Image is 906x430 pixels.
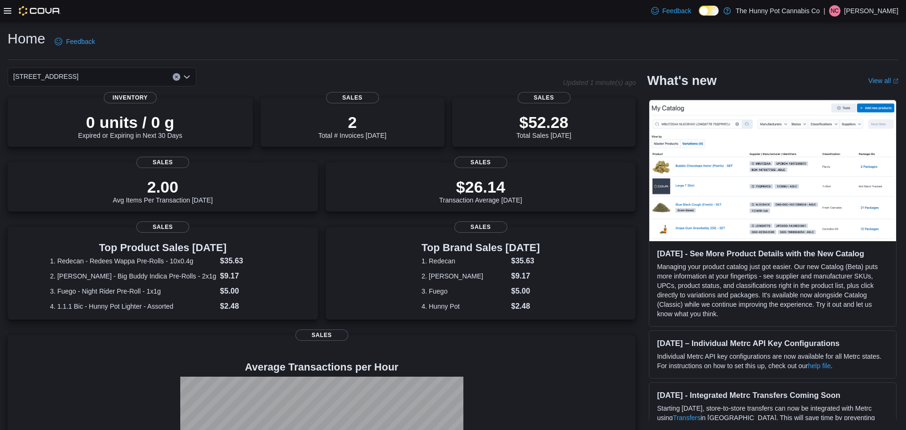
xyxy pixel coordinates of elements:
h2: What's new [647,73,716,88]
dt: 1. Redecan - Redees Wappa Pre-Rolls - 10x0.4g [50,256,216,266]
svg: External link [893,78,898,84]
p: Individual Metrc API key configurations are now available for all Metrc states. For instructions ... [657,352,889,371]
span: Sales [326,92,379,103]
dt: 4. 1.1.1 Bic - Hunny Pot Lighter - Assorted [50,302,216,311]
dt: 1. Redecan [421,256,507,266]
dt: 3. Fuego [421,287,507,296]
div: Total Sales [DATE] [516,113,571,139]
span: NC [830,5,839,17]
h3: Top Product Sales [DATE] [50,242,276,253]
span: Sales [454,221,507,233]
h3: [DATE] – Individual Metrc API Key Configurations [657,338,889,348]
span: Inventory [104,92,157,103]
p: $52.28 [516,113,571,132]
span: Feedback [66,37,95,46]
p: 2 [318,113,386,132]
div: Nick Cirinna [829,5,840,17]
div: Transaction Average [DATE] [439,177,522,204]
h1: Home [8,29,45,48]
a: help file [808,362,830,370]
p: The Hunny Pot Cannabis Co [736,5,820,17]
div: Expired or Expiring in Next 30 Days [78,113,182,139]
p: 0 units / 0 g [78,113,182,132]
span: Sales [136,221,189,233]
span: [STREET_ADDRESS] [13,71,78,82]
a: Feedback [647,1,695,20]
div: Total # Invoices [DATE] [318,113,386,139]
span: Sales [136,157,189,168]
dd: $9.17 [220,270,276,282]
button: Open list of options [183,73,191,81]
p: Managing your product catalog just got easier. Our new Catalog (Beta) puts more information at yo... [657,262,889,319]
span: Sales [518,92,570,103]
span: Feedback [663,6,691,16]
h4: Average Transactions per Hour [15,362,628,373]
p: [PERSON_NAME] [844,5,898,17]
a: Feedback [51,32,99,51]
p: Updated 1 minute(s) ago [563,79,636,86]
dt: 2. [PERSON_NAME] - Big Buddy Indica Pre-Rolls - 2x1g [50,271,216,281]
span: Sales [295,329,348,341]
h3: [DATE] - Integrated Metrc Transfers Coming Soon [657,390,889,400]
img: Cova [19,6,61,16]
dd: $5.00 [220,286,276,297]
dd: $5.00 [511,286,540,297]
dd: $9.17 [511,270,540,282]
h3: [DATE] - See More Product Details with the New Catalog [657,249,889,258]
a: View allExternal link [868,77,898,84]
input: Dark Mode [699,6,719,16]
a: Transfers [673,414,701,422]
span: Sales [454,157,507,168]
p: $26.14 [439,177,522,196]
p: | [823,5,825,17]
dd: $35.63 [220,255,276,267]
dt: 4. Hunny Pot [421,302,507,311]
dt: 2. [PERSON_NAME] [421,271,507,281]
div: Avg Items Per Transaction [DATE] [113,177,213,204]
dd: $2.48 [511,301,540,312]
p: 2.00 [113,177,213,196]
dt: 3. Fuego - Night Rider Pre-Roll - 1x1g [50,287,216,296]
button: Clear input [173,73,180,81]
dd: $35.63 [511,255,540,267]
dd: $2.48 [220,301,276,312]
h3: Top Brand Sales [DATE] [421,242,540,253]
